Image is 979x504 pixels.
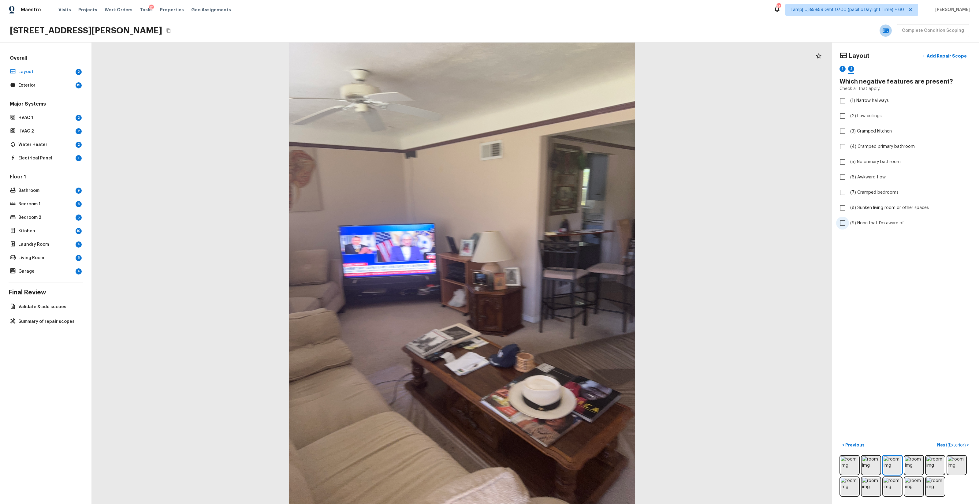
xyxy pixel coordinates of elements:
[850,144,915,150] span: (4) Cramped primary bathroom
[850,189,899,196] span: (7) Cramped bedrooms
[850,98,889,104] span: (1) Narrow hallways
[18,115,73,121] p: HVAC 1
[18,255,73,261] p: Living Room
[18,142,73,148] p: Water Heater
[58,7,71,13] span: Visits
[76,155,82,161] div: 1
[76,82,82,88] div: 19
[933,7,970,13] span: [PERSON_NAME]
[884,478,901,495] img: room img
[18,319,79,325] p: Summary of repair scopes
[76,142,82,148] div: 2
[76,241,82,248] div: 4
[839,86,880,92] p: Check all that apply.
[165,27,173,35] button: Copy Address
[926,478,944,495] img: room img
[9,289,83,297] h4: Final Review
[905,456,923,474] img: room img
[839,440,867,450] button: <Previous
[18,69,73,75] p: Layout
[76,215,82,221] div: 5
[76,201,82,207] div: 5
[18,241,73,248] p: Laundry Room
[105,7,132,13] span: Work Orders
[18,128,73,134] p: HVAC 2
[841,478,858,495] img: room img
[18,268,73,274] p: Garage
[948,456,966,474] img: room img
[18,188,73,194] p: Bathroom
[18,201,73,207] p: Bedroom 1
[848,66,854,72] div: 2
[76,69,82,75] div: 2
[841,456,858,474] img: room img
[76,128,82,134] div: 2
[839,66,846,72] div: 1
[140,8,153,12] span: Tasks
[884,456,901,474] img: room img
[76,255,82,261] div: 5
[18,228,73,234] p: Kitchen
[18,155,73,161] p: Electrical Panel
[9,174,83,181] h5: Floor 1
[926,456,944,474] img: room img
[191,7,231,13] span: Geo Assignments
[850,220,904,226] span: (9) None that I’m aware of
[925,53,967,59] p: Add Repair Scope
[850,159,901,165] span: (5) No primary bathroom
[850,205,929,211] span: (8) Sunken living room or other spaces
[791,7,904,13] span: Tamp[…]3:59:59 Gmt 0700 (pacific Daylight Time) + 60
[18,304,79,310] p: Validate & add scopes
[935,440,972,450] button: Next(Exterior)>
[850,128,892,134] span: (3) Cramped kitchen
[862,478,880,495] img: room img
[21,7,41,13] span: Maestro
[849,52,869,60] h4: Layout
[862,456,880,474] img: room img
[839,78,972,86] h4: Which negative features are present?
[850,174,886,180] span: (6) Awkward flow
[160,7,184,13] span: Properties
[76,268,82,274] div: 4
[937,442,967,448] p: Next
[850,113,882,119] span: (2) Low ceilings
[844,442,865,448] p: Previous
[149,5,154,11] div: 10
[76,115,82,121] div: 2
[76,228,82,234] div: 10
[776,4,781,10] div: 742
[76,188,82,194] div: 9
[905,478,923,495] img: room img
[9,55,83,63] h5: Overall
[947,443,966,447] span: ( Exterior )
[78,7,97,13] span: Projects
[18,82,73,88] p: Exterior
[10,25,162,36] h2: [STREET_ADDRESS][PERSON_NAME]
[9,101,83,109] h5: Major Systems
[918,50,972,62] button: +Add Repair Scope
[18,215,73,221] p: Bedroom 2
